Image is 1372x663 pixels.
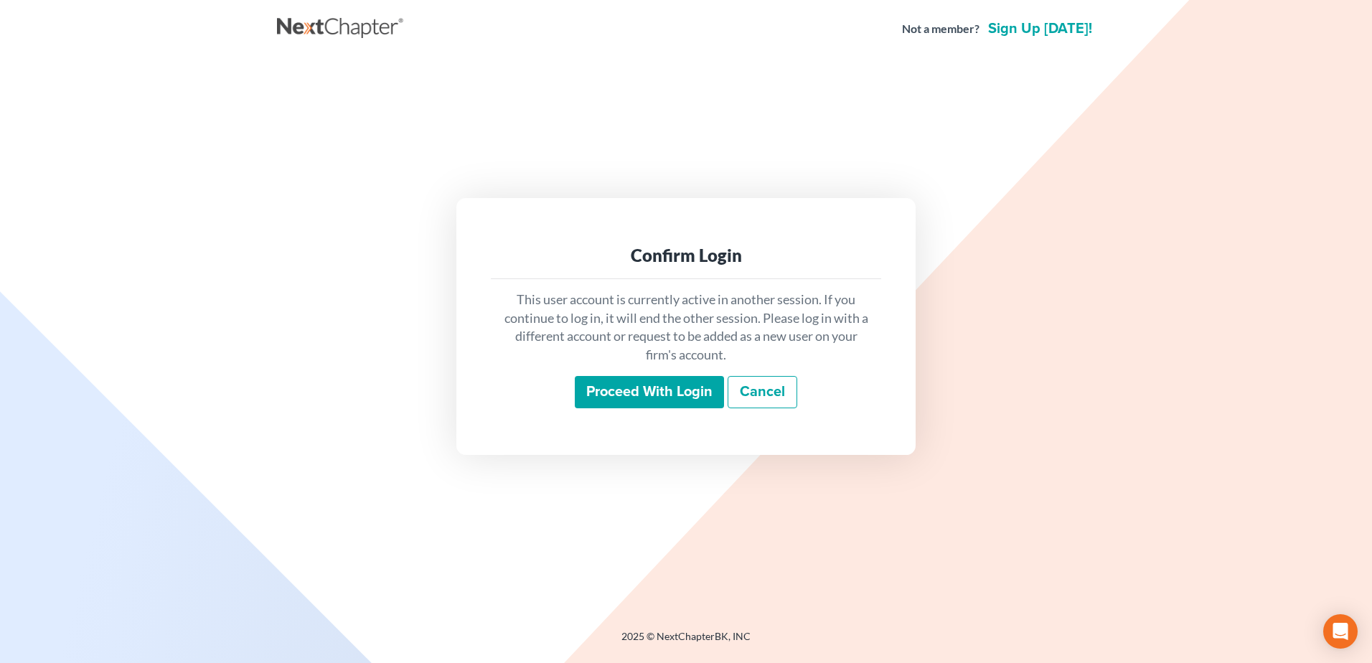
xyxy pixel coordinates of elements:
[728,376,797,409] a: Cancel
[502,244,870,267] div: Confirm Login
[902,21,979,37] strong: Not a member?
[1323,614,1358,649] div: Open Intercom Messenger
[575,376,724,409] input: Proceed with login
[502,291,870,365] p: This user account is currently active in another session. If you continue to log in, it will end ...
[277,629,1095,655] div: 2025 © NextChapterBK, INC
[985,22,1095,36] a: Sign up [DATE]!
